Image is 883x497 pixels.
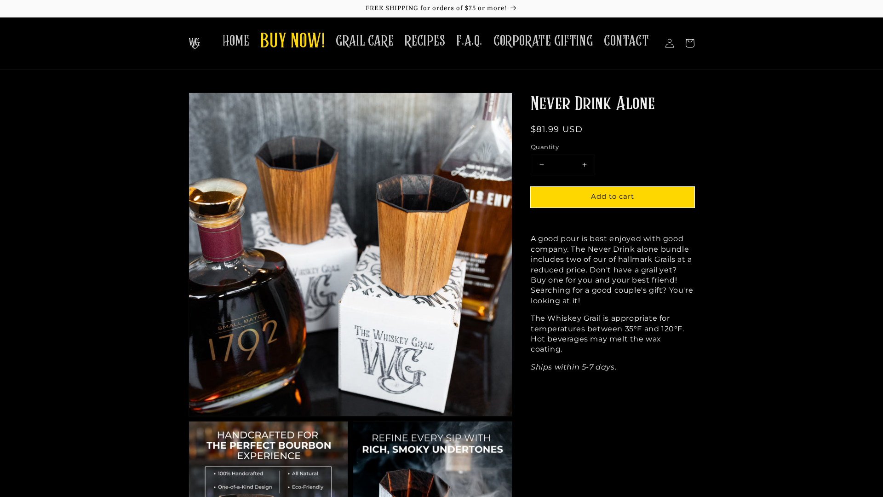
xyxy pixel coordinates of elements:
[451,27,488,56] a: F.A.Q.
[598,27,654,56] a: CONTACT
[336,32,394,50] span: GRAIL CARE
[604,32,649,50] span: CONTACT
[405,32,445,50] span: RECIPES
[531,143,694,152] label: Quantity
[531,124,583,134] span: $81.99 USD
[531,314,684,353] span: The Whiskey Grail is appropriate for temperatures between 35°F and 120°F. Hot beverages may melt ...
[531,234,694,306] p: A good pour is best enjoyed with good company. The Never Drink alone bundle includes two of our o...
[493,32,593,50] span: CORPORATE GIFTING
[255,24,330,60] a: BUY NOW!
[189,38,200,49] img: The Whiskey Grail
[531,92,694,116] h1: Never Drink Alone
[531,187,694,208] button: Add to cart
[217,27,255,56] a: HOME
[330,27,399,56] a: GRAIL CARE
[9,5,874,12] p: FREE SHIPPING for orders of $75 or more!
[189,93,512,416] img: Never Drink Alone Whiskey Grail bundle
[488,27,598,56] a: CORPORATE GIFTING
[260,29,325,55] span: BUY NOW!
[399,27,451,56] a: RECIPES
[531,363,616,371] em: Ships within 5-7 days.
[456,32,482,50] span: F.A.Q.
[223,32,249,50] span: HOME
[591,192,634,201] span: Add to cart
